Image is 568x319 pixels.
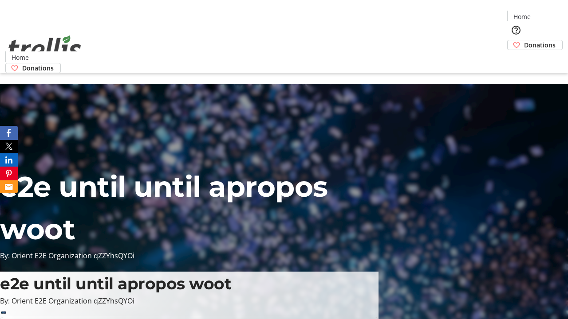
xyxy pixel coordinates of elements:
span: Donations [524,40,556,50]
span: Donations [22,63,54,73]
button: Help [507,21,525,39]
a: Donations [507,40,563,50]
span: Home [513,12,531,21]
a: Home [6,53,34,62]
a: Donations [5,63,61,73]
button: Cart [507,50,525,68]
a: Home [508,12,536,21]
img: Orient E2E Organization qZZYhsQYOi's Logo [5,26,84,70]
span: Home [12,53,29,62]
